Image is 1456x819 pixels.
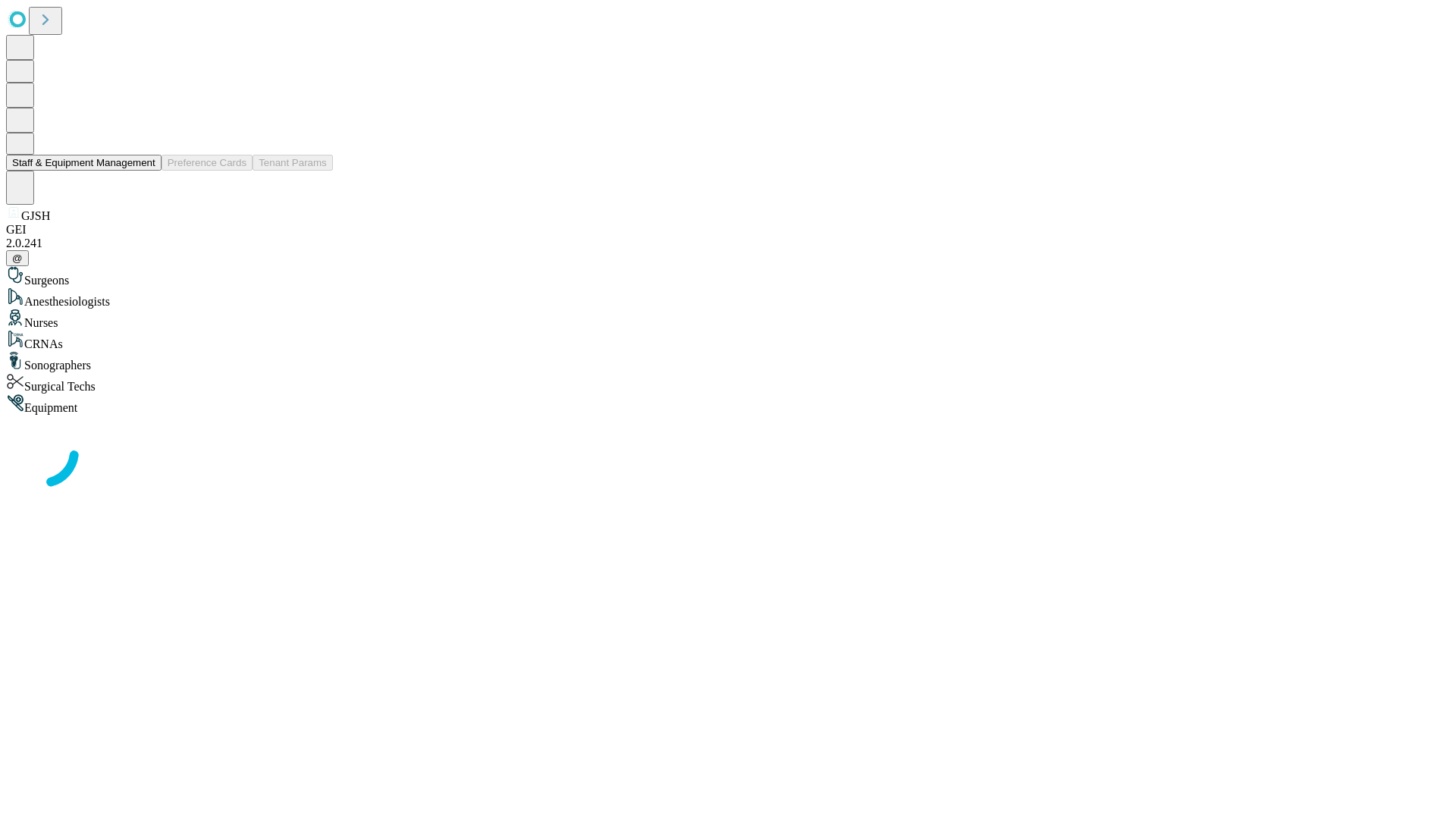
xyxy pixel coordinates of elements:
[6,330,1450,351] div: CRNAs
[6,351,1450,372] div: Sonographers
[21,209,50,222] span: GJSH
[6,372,1450,394] div: Surgical Techs
[6,250,29,266] button: @
[162,155,253,171] button: Preference Cards
[253,155,333,171] button: Tenant Params
[6,309,1450,330] div: Nurses
[6,155,162,171] button: Staff & Equipment Management
[6,287,1450,309] div: Anesthesiologists
[12,253,23,264] span: @
[6,266,1450,287] div: Surgeons
[6,223,1450,237] div: GEI
[6,237,1450,250] div: 2.0.241
[6,394,1450,415] div: Equipment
